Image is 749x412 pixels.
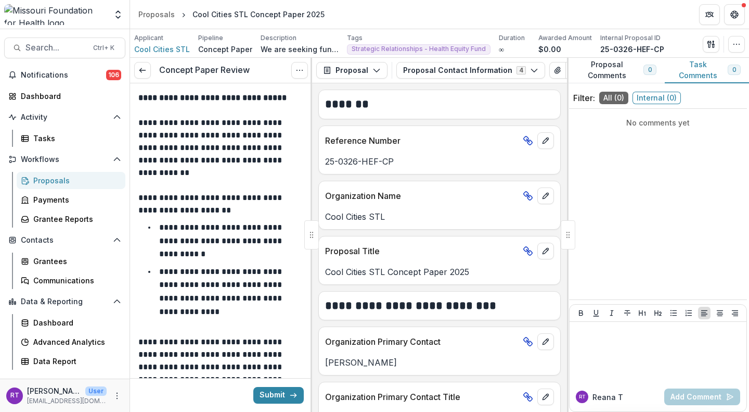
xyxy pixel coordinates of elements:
button: Bullet List [667,307,680,319]
button: Get Help [724,4,745,25]
p: ∞ [499,44,504,55]
a: Dashboard [4,88,125,105]
button: Open Activity [4,109,125,126]
p: Organization Primary Contact [325,335,519,348]
div: Cool Cities STL Concept Paper 2025 [192,9,325,20]
button: Strike [621,307,634,319]
a: Grantees [17,253,125,270]
span: Contacts [21,236,109,245]
span: Strategic Relationships - Health Equity Fund [352,45,486,53]
span: 0 [732,66,736,73]
h3: Concept Paper Review [159,65,250,75]
span: All ( 0 ) [599,92,628,104]
button: Align Center [714,307,726,319]
a: Payments [17,191,125,208]
button: edit [537,243,554,259]
div: Grantees [33,256,117,267]
button: Heading 2 [652,307,664,319]
span: 106 [106,70,121,80]
a: Data Report [17,353,125,370]
button: Align Right [729,307,741,319]
button: Options [291,62,308,79]
button: Open Workflows [4,151,125,168]
button: Partners [699,4,720,25]
p: Proposal Title [325,245,519,257]
span: Internal ( 0 ) [632,92,681,104]
button: Bold [575,307,587,319]
div: Payments [33,194,117,205]
button: Notifications106 [4,67,125,83]
div: Reana Thomas [10,392,19,399]
p: Applicant [134,33,163,43]
button: Ordered List [682,307,695,319]
button: Italicize [605,307,618,319]
button: Submit [253,387,304,404]
p: 25-0326-HEF-CP [325,155,554,168]
div: Communications [33,275,117,286]
button: Align Left [698,307,711,319]
p: Organization Name [325,190,519,202]
p: Reana T [592,392,623,403]
p: We are seeking funds for the next four years to convene state and local elected officials in the ... [261,44,339,55]
button: edit [537,188,554,204]
a: Communications [17,272,125,289]
button: Underline [590,307,602,319]
button: Proposal Comments [567,58,665,83]
button: Open Contacts [4,232,125,248]
p: $0.00 [538,44,561,55]
div: Grantee Reports [33,214,117,224]
button: Open entity switcher [111,4,125,25]
a: Cool Cities STL [134,44,190,55]
button: Add Comment [664,389,740,405]
p: [EMAIL_ADDRESS][DOMAIN_NAME] [27,396,107,406]
nav: breadcrumb [134,7,329,22]
a: Proposals [17,172,125,189]
p: Internal Proposal ID [600,33,661,43]
div: Proposals [33,175,117,186]
div: Tasks [33,133,117,144]
p: Tags [347,33,363,43]
p: Filter: [573,92,595,104]
img: Missouri Foundation for Health logo [4,4,107,25]
div: Ctrl + K [91,42,117,54]
span: Activity [21,113,109,122]
button: edit [537,333,554,350]
button: More [111,390,123,402]
a: Grantee Reports [17,210,125,228]
span: Search... [25,43,87,53]
div: Data Report [33,356,117,367]
p: [PERSON_NAME] [325,356,554,369]
button: View Attached Files [549,62,566,79]
div: Dashboard [21,91,117,102]
button: Heading 1 [636,307,649,319]
button: edit [537,132,554,149]
button: Search... [4,38,125,58]
div: Dashboard [33,317,117,328]
button: Proposal [316,62,388,79]
button: edit [537,389,554,405]
p: Duration [499,33,525,43]
p: Organization Primary Contact Title [325,391,519,403]
span: 0 [648,66,652,73]
div: Advanced Analytics [33,336,117,347]
a: Advanced Analytics [17,333,125,351]
p: [PERSON_NAME] [27,385,81,396]
a: Proposals [134,7,179,22]
span: Data & Reporting [21,297,109,306]
p: No comments yet [573,117,743,128]
p: Cool Cities STL Concept Paper 2025 [325,266,554,278]
p: Reference Number [325,134,519,147]
span: Workflows [21,155,109,164]
a: Dashboard [17,314,125,331]
div: Reana Thomas [579,394,586,399]
p: Pipeline [198,33,223,43]
span: Notifications [21,71,106,80]
div: Proposals [138,9,175,20]
p: 25-0326-HEF-CP [600,44,664,55]
button: Open Data & Reporting [4,293,125,310]
a: Tasks [17,130,125,147]
p: Awarded Amount [538,33,592,43]
button: Proposal Contact Information4 [396,62,545,79]
p: Description [261,33,296,43]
